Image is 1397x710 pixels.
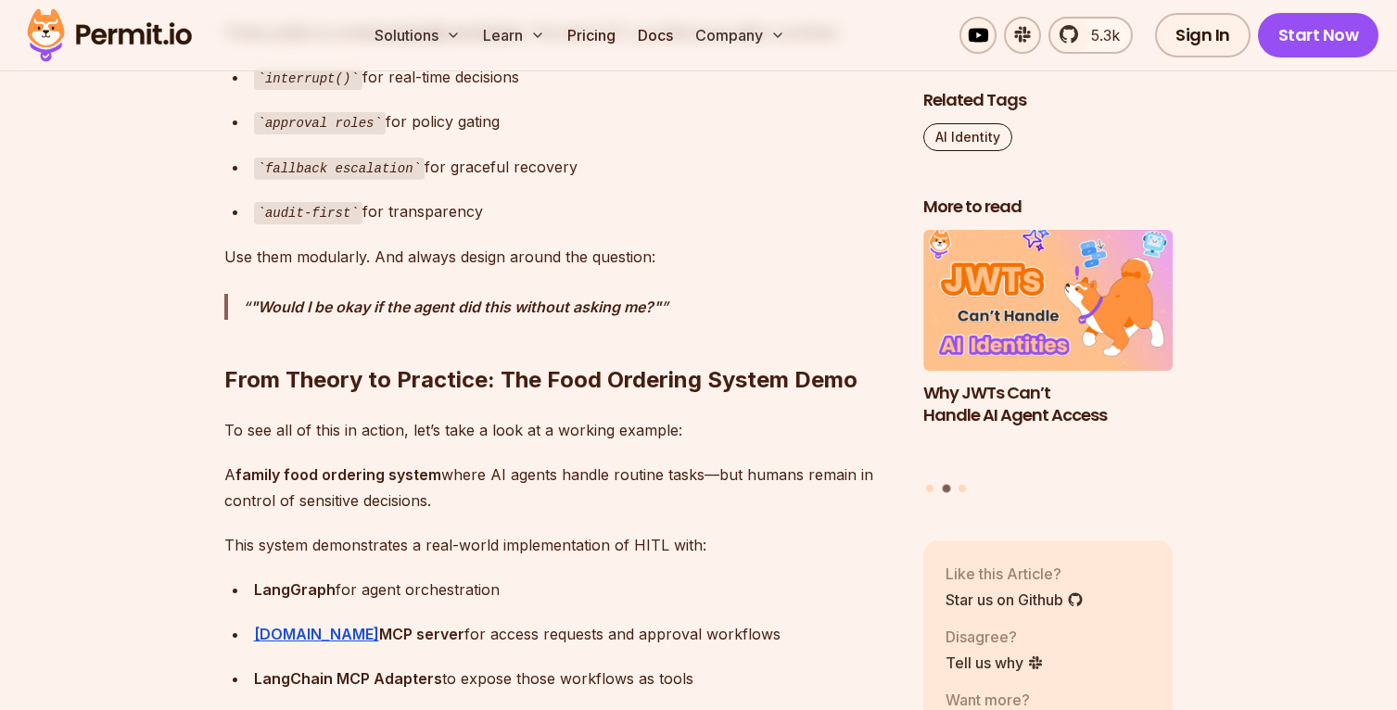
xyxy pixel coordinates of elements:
code: audit-first [254,202,362,224]
a: Tell us why [946,651,1044,673]
a: [DOMAIN_NAME] [254,625,379,643]
a: AI Identity [923,123,1012,151]
div: for agent orchestration [254,577,894,602]
div: for access requests and approval workflows [254,621,894,647]
h3: Why JWTs Can’t Handle AI Agent Access [923,381,1174,427]
button: Go to slide 3 [959,485,966,492]
img: Why JWTs Can’t Handle AI Agent Access [923,230,1174,371]
button: Learn [476,17,552,54]
p: To see all of this in action, let’s take a look at a working example: [224,417,894,443]
span: 5.3k [1080,24,1120,46]
li: 2 of 3 [923,230,1174,474]
div: for transparency [254,198,894,225]
p: Like this Article? [946,562,1084,584]
code: interrupt() [254,68,362,90]
a: 5.3k [1048,17,1133,54]
p: Use them modularly. And always design around the question: [224,244,894,270]
button: Company [688,17,793,54]
a: Docs [630,17,680,54]
h2: More to read [923,196,1174,219]
p: Disagree? [946,625,1044,647]
div: to expose those workflows as tools [254,666,894,691]
img: Permit logo [19,4,200,67]
h2: From Theory to Practice: The Food Ordering System Demo [224,291,894,395]
button: Go to slide 2 [942,485,950,493]
code: approval roles [254,112,386,134]
p: A where AI agents handle routine tasks—but humans remain in control of sensitive decisions. [224,462,894,513]
strong: MCP server [379,625,464,643]
div: for graceful recovery [254,154,894,181]
button: Solutions [367,17,468,54]
a: Pricing [560,17,623,54]
code: fallback escalation [254,158,425,180]
div: for policy gating [254,108,894,135]
p: This system demonstrates a real-world implementation of HITL with: [224,532,894,558]
a: Sign In [1155,13,1251,57]
a: Why JWTs Can’t Handle AI Agent AccessWhy JWTs Can’t Handle AI Agent Access [923,230,1174,474]
strong: "Would I be okay if the agent did this without asking me?" [250,298,661,316]
strong: family food ordering system [235,465,441,484]
strong: LangGraph [254,580,336,599]
a: Start Now [1258,13,1379,57]
div: for real-time decisions [254,64,894,91]
a: Star us on Github [946,588,1084,610]
div: Posts [923,230,1174,496]
p: Want more? [946,688,1090,710]
strong: LangChain MCP Adapters [254,669,442,688]
button: Go to slide 1 [926,485,933,492]
h2: Related Tags [923,89,1174,112]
